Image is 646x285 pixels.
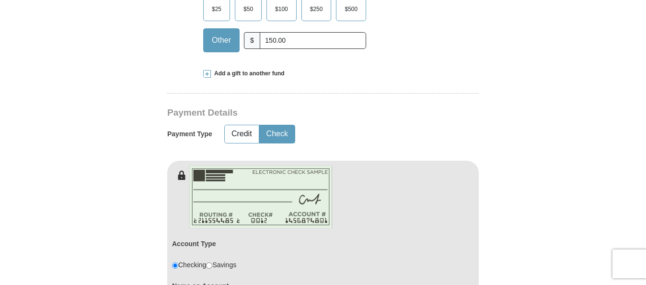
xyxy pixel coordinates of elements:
h3: Payment Details [167,107,412,119]
label: Account Type [172,239,216,249]
div: Checking Savings [172,260,236,270]
button: Check [260,125,295,143]
span: $250 [305,2,328,16]
span: Add a gift to another fund [211,70,285,78]
span: $50 [239,2,258,16]
input: Other Amount [260,32,366,49]
span: $25 [207,2,226,16]
button: Credit [225,125,259,143]
h5: Payment Type [167,130,212,138]
span: $ [244,32,260,49]
img: check-en.png [189,166,333,228]
span: Other [207,33,236,47]
span: $500 [340,2,362,16]
span: $100 [270,2,293,16]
